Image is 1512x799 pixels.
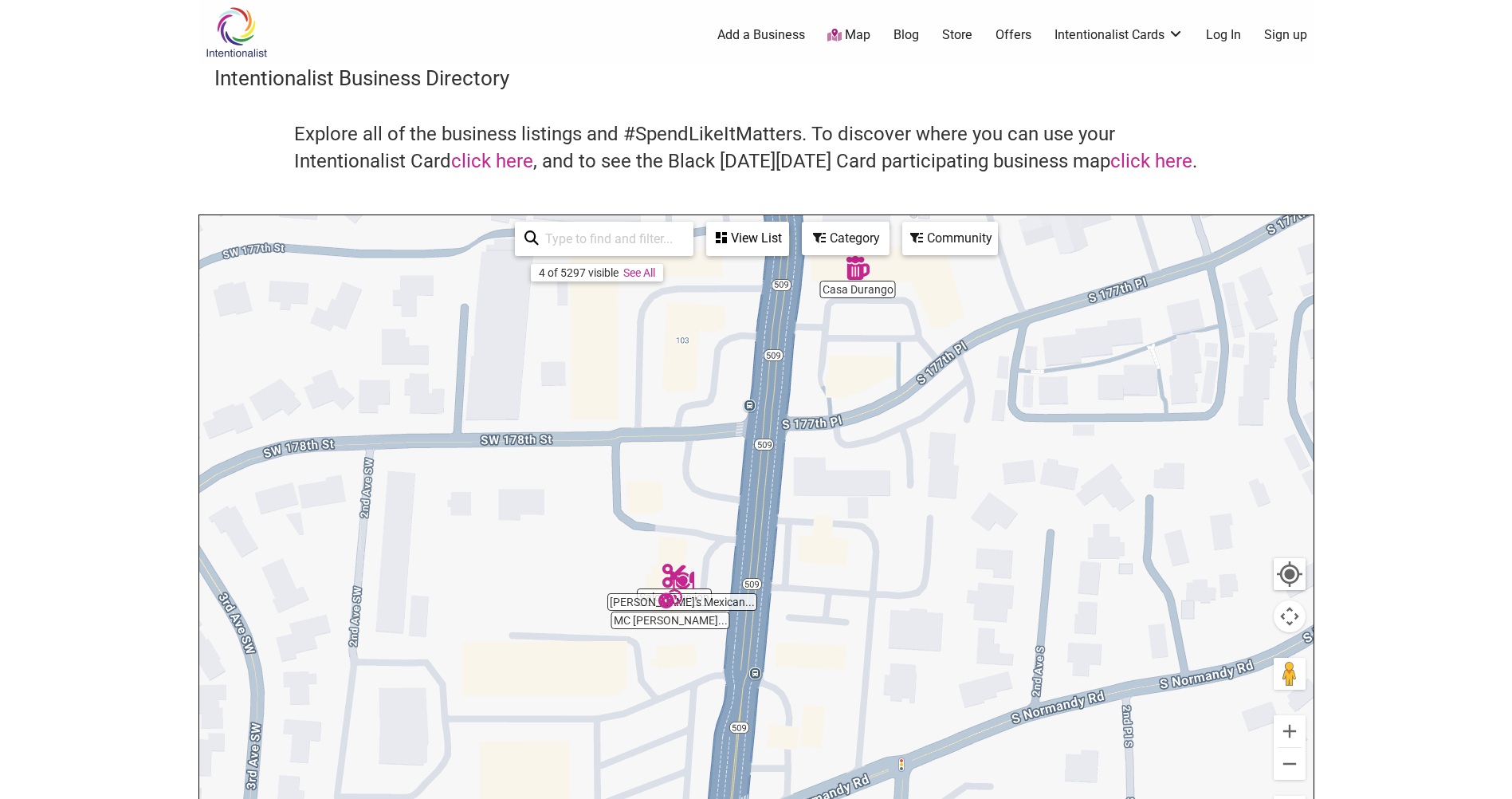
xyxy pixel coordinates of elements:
[1206,26,1241,44] a: Log In
[1274,600,1306,632] button: Map camera controls
[658,587,682,611] div: MC Mikes Burgers & Bakery
[1274,658,1306,690] button: Drag Pegman onto the map to open Street View
[708,223,787,254] div: View List
[904,223,996,254] div: Community
[893,26,919,44] a: Blog
[1110,150,1192,172] a: click here
[1274,748,1306,780] button: Zoom out
[670,569,694,592] div: Archie's Mexican Restaurant
[623,266,655,279] a: See All
[198,6,274,58] img: Intentionalist
[802,222,890,255] div: Filter by category
[706,222,789,256] div: See a list of the visible businesses
[902,222,998,255] div: Filter by Community
[214,64,1298,92] h3: Intentionalist Business Directory
[1264,26,1307,44] a: Sign up
[717,26,805,44] a: Add a Business
[846,256,870,280] div: Casa Durango
[827,26,870,45] a: Map
[996,26,1031,44] a: Offers
[515,222,693,256] div: Type to search and filter
[1274,558,1306,590] button: Your Location
[662,564,686,588] div: Salon Dayvion
[1274,715,1306,747] button: Zoom in
[539,223,684,254] input: Type to find and filter...
[942,26,972,44] a: Store
[539,266,619,279] div: 4 of 5297 visible
[294,121,1219,175] h4: Explore all of the business listings and #SpendLikeItMatters. To discover where you can use your ...
[803,223,888,254] div: Category
[1054,26,1184,44] a: Intentionalist Cards
[451,150,533,172] a: click here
